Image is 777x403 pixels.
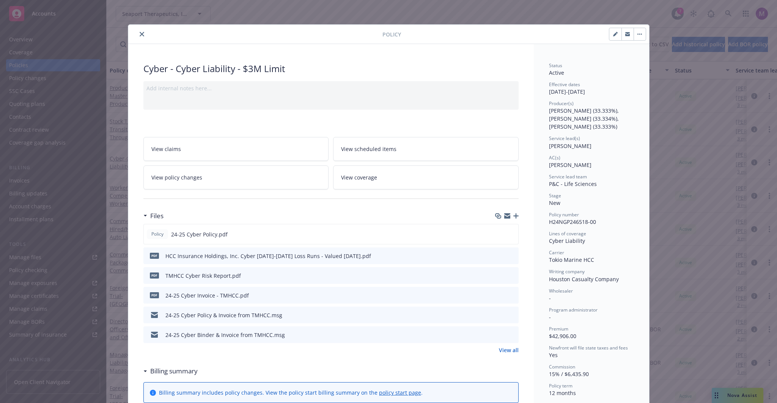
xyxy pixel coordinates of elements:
span: Policy number [549,211,579,218]
span: Producer(s) [549,100,574,107]
span: View scheduled items [341,145,396,153]
span: pdf [150,292,159,298]
a: View scheduled items [333,137,519,161]
span: AC(s) [549,154,560,161]
button: download file [497,311,503,319]
div: [DATE] - [DATE] [549,81,634,96]
span: [PERSON_NAME] [549,142,591,150]
button: preview file [509,311,516,319]
div: Billing summary includes policy changes. View the policy start billing summary on the . [159,389,423,397]
button: download file [497,331,503,339]
div: 24-25 Cyber Policy & Invoice from TMHCC.msg [165,311,282,319]
a: View coverage [333,165,519,189]
a: View policy changes [143,165,329,189]
span: Premium [549,326,568,332]
span: 15% / $6,435.90 [549,370,589,378]
span: Effective dates [549,81,580,88]
span: - [549,313,551,321]
span: - [549,294,551,302]
span: Newfront will file state taxes and fees [549,345,628,351]
span: Policy [382,30,401,38]
span: Policy term [549,383,573,389]
span: Writing company [549,268,585,275]
span: New [549,199,560,206]
span: pdf [150,253,159,258]
div: Files [143,211,164,221]
span: pdf [150,272,159,278]
span: Status [549,62,562,69]
button: download file [497,272,503,280]
span: P&C - Life Sciences [549,180,597,187]
span: 12 months [549,389,576,397]
span: Stage [549,192,561,199]
span: Carrier [549,249,564,256]
span: View coverage [341,173,377,181]
div: Add internal notes here... [146,84,516,92]
h3: Billing summary [150,366,198,376]
span: Active [549,69,564,76]
button: close [137,30,146,39]
span: $42,906.00 [549,332,576,340]
div: TMHCC Cyber Risk Report.pdf [165,272,241,280]
span: Service lead(s) [549,135,580,142]
span: Tokio Marine HCC [549,256,594,263]
span: Wholesaler [549,288,573,294]
span: View policy changes [151,173,202,181]
button: preview file [509,252,516,260]
span: H24NGP246518-00 [549,218,596,225]
span: [PERSON_NAME] [549,161,591,168]
span: Program administrator [549,307,598,313]
span: Houston Casualty Company [549,275,619,283]
span: Yes [549,351,558,359]
span: 24-25 Cyber Policy.pdf [171,230,228,238]
button: preview file [509,291,516,299]
h3: Files [150,211,164,221]
a: View all [499,346,519,354]
button: preview file [509,331,516,339]
div: Cyber - Cyber Liability - $3M Limit [143,62,519,75]
a: policy start page [379,389,421,396]
div: 24-25 Cyber Invoice - TMHCC.pdf [165,291,249,299]
button: preview file [509,272,516,280]
span: View claims [151,145,181,153]
div: 24-25 Cyber Binder & Invoice from TMHCC.msg [165,331,285,339]
span: Lines of coverage [549,230,586,237]
div: HCC Insurance Holdings, Inc. Cyber [DATE]-[DATE] Loss Runs - Valued [DATE].pdf [165,252,371,260]
div: Billing summary [143,366,198,376]
a: View claims [143,137,329,161]
button: download file [497,252,503,260]
button: preview file [508,230,515,238]
span: Commission [549,364,575,370]
div: Cyber Liability [549,237,634,245]
button: download file [497,291,503,299]
span: [PERSON_NAME] (33.333%), [PERSON_NAME] (33.334%), [PERSON_NAME] (33.333%) [549,107,620,130]
span: Policy [150,231,165,238]
span: Service lead team [549,173,587,180]
button: download file [496,230,502,238]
